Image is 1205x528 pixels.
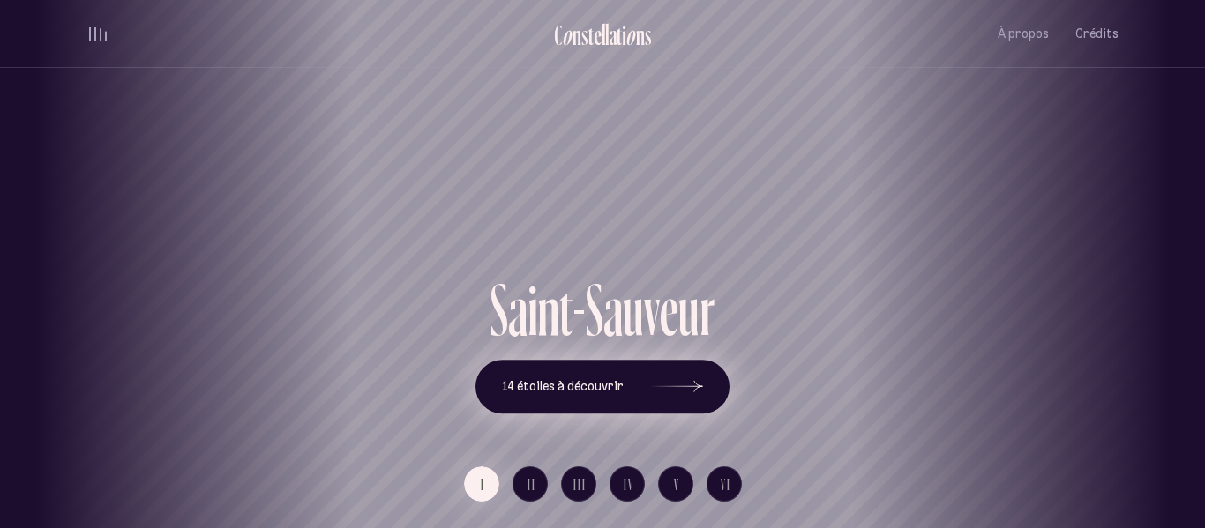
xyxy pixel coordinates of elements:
div: S [490,273,508,346]
div: n [537,273,559,346]
span: III [573,477,587,492]
div: S [586,273,603,346]
div: t [559,273,573,346]
div: n [573,20,581,49]
div: C [554,20,562,49]
span: V [674,477,680,492]
button: 14 étoiles à découvrir [475,360,730,414]
div: a [508,273,528,346]
div: l [602,20,605,49]
div: a [603,273,623,346]
div: i [528,273,537,346]
button: À propos [998,13,1049,55]
button: Crédits [1075,13,1119,55]
div: l [605,20,609,49]
span: VI [721,477,731,492]
div: t [617,20,622,49]
span: À propos [998,26,1049,41]
div: o [562,20,573,49]
div: v [644,273,660,346]
button: IV [610,466,645,502]
div: e [660,273,678,346]
button: I [464,466,499,502]
button: volume audio [86,25,109,43]
button: VI [707,466,742,502]
div: u [678,273,700,346]
button: III [561,466,596,502]
div: u [623,273,644,346]
div: s [581,20,588,49]
div: t [588,20,594,49]
span: IV [624,477,634,492]
div: o [625,20,636,49]
div: i [622,20,626,49]
div: r [700,273,715,346]
button: II [513,466,548,502]
span: 14 étoiles à découvrir [502,379,624,394]
button: V [658,466,693,502]
div: e [594,20,602,49]
div: s [645,20,652,49]
div: a [609,20,617,49]
span: I [481,477,485,492]
div: n [636,20,645,49]
span: II [528,477,536,492]
div: - [573,273,586,346]
span: Crédits [1075,26,1119,41]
